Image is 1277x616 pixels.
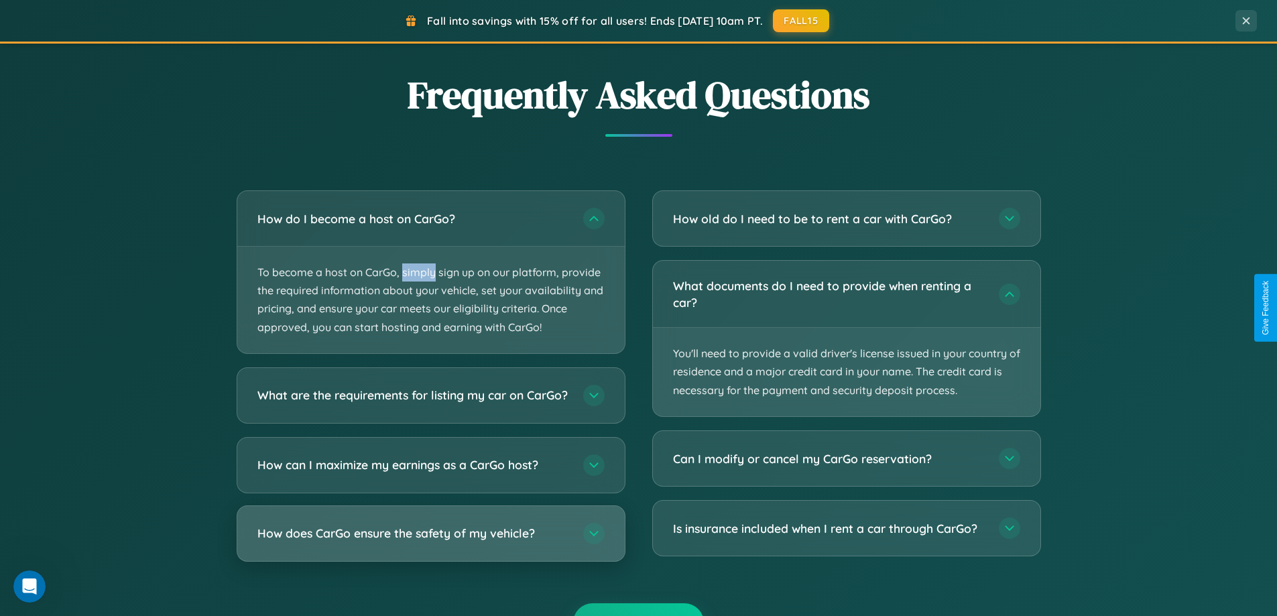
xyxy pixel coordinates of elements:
[257,210,570,227] h3: How do I become a host on CarGo?
[257,525,570,542] h3: How does CarGo ensure the safety of my vehicle?
[1261,281,1270,335] div: Give Feedback
[673,210,985,227] h3: How old do I need to be to rent a car with CarGo?
[237,247,625,353] p: To become a host on CarGo, simply sign up on our platform, provide the required information about...
[237,69,1041,121] h2: Frequently Asked Questions
[257,387,570,404] h3: What are the requirements for listing my car on CarGo?
[653,328,1040,416] p: You'll need to provide a valid driver's license issued in your country of residence and a major c...
[773,9,829,32] button: FALL15
[673,450,985,467] h3: Can I modify or cancel my CarGo reservation?
[427,14,763,27] span: Fall into savings with 15% off for all users! Ends [DATE] 10am PT.
[673,520,985,537] h3: Is insurance included when I rent a car through CarGo?
[13,570,46,603] iframe: Intercom live chat
[673,278,985,310] h3: What documents do I need to provide when renting a car?
[257,456,570,473] h3: How can I maximize my earnings as a CarGo host?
